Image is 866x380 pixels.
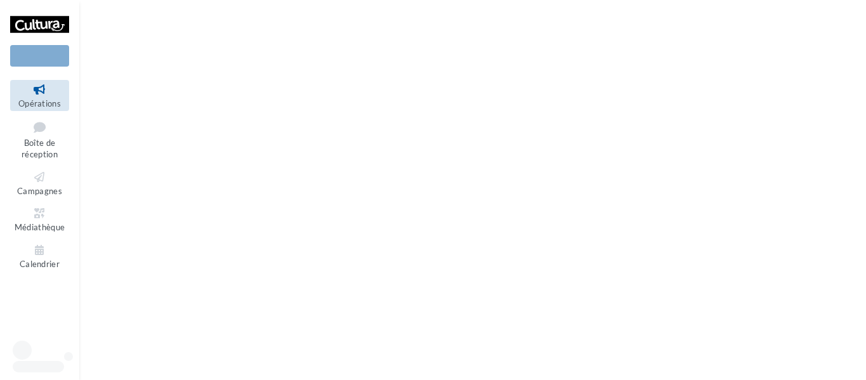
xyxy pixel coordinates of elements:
span: Opérations [18,98,61,108]
div: Nouvelle campagne [10,45,69,67]
span: Calendrier [20,259,60,269]
span: Campagnes [17,186,62,196]
a: Calendrier [10,240,69,272]
a: Opérations [10,80,69,111]
a: Campagnes [10,167,69,199]
a: Médiathèque [10,204,69,235]
span: Boîte de réception [22,138,58,160]
a: Boîte de réception [10,116,69,162]
span: Médiathèque [15,222,65,232]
